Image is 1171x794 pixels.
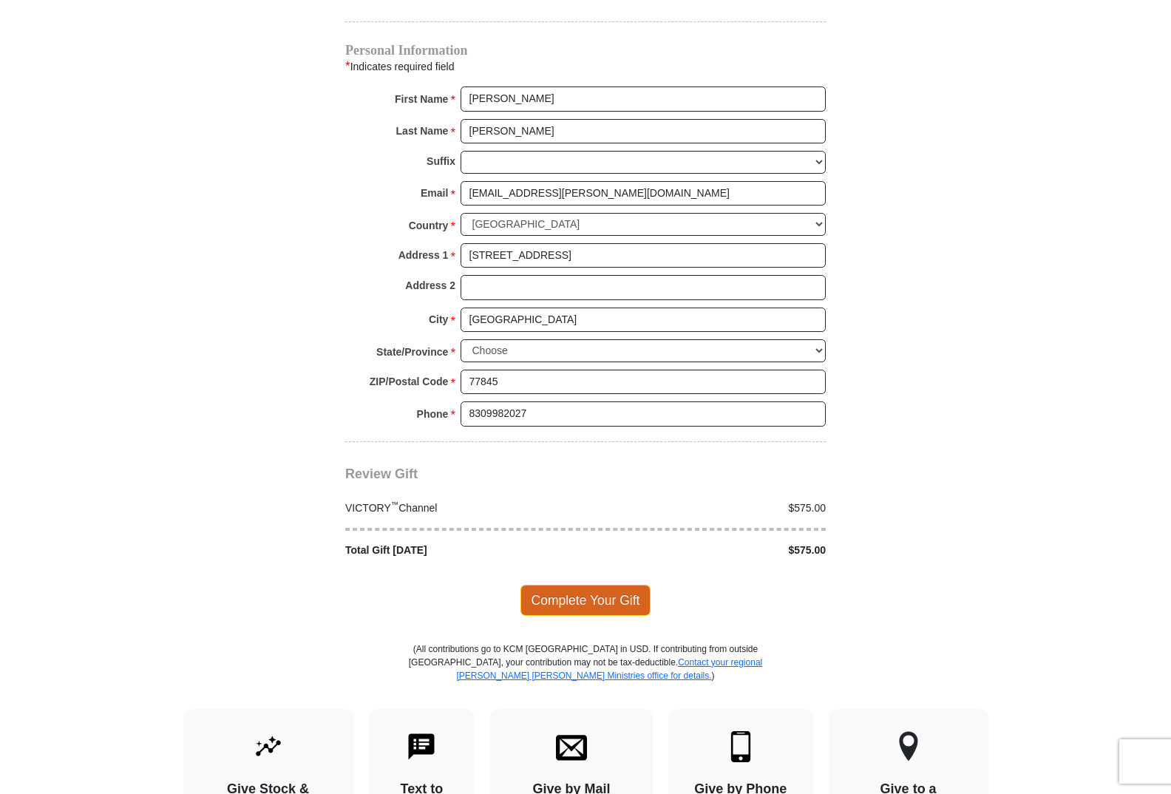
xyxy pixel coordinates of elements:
img: text-to-give.svg [406,731,437,762]
strong: First Name [395,89,448,109]
a: Contact your regional [PERSON_NAME] [PERSON_NAME] Ministries office for details. [456,657,762,681]
img: mobile.svg [725,731,756,762]
img: envelope.svg [556,731,587,762]
strong: ZIP/Postal Code [370,371,449,392]
sup: ™ [391,500,399,509]
strong: Country [409,215,449,236]
strong: Last Name [396,121,449,141]
h4: Personal Information [345,44,826,56]
div: Indicates required field [345,57,826,76]
strong: Address 2 [405,275,455,296]
strong: State/Province [376,342,448,362]
strong: Address 1 [398,245,449,265]
div: VICTORY Channel [338,501,586,516]
img: give-by-stock.svg [253,731,284,762]
strong: Email [421,183,448,203]
div: $575.00 [585,543,834,558]
strong: Phone [417,404,449,424]
p: (All contributions go to KCM [GEOGRAPHIC_DATA] in USD. If contributing from outside [GEOGRAPHIC_D... [408,642,763,709]
strong: Suffix [427,151,455,172]
span: Review Gift [345,466,418,481]
div: Total Gift [DATE] [338,543,586,558]
span: Complete Your Gift [520,585,651,616]
strong: City [429,309,448,330]
div: $575.00 [585,501,834,516]
img: other-region [898,731,919,762]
